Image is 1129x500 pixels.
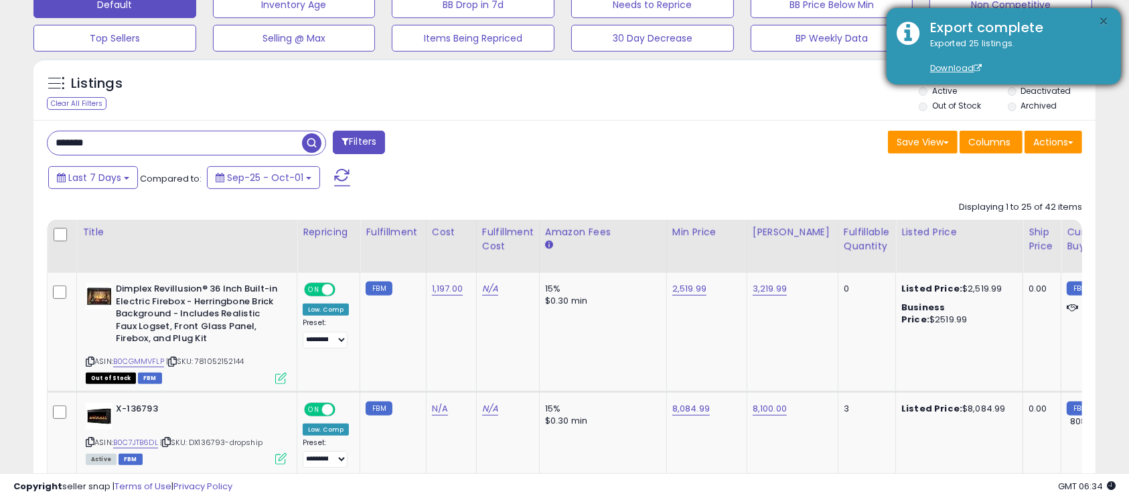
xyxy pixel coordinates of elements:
a: B0C7JTB6DL [113,437,158,448]
div: 3 [844,403,885,415]
div: $8,084.99 [901,403,1012,415]
small: FBM [366,282,392,296]
div: $2519.99 [901,302,1012,326]
div: $0.30 min [545,415,656,427]
a: Privacy Policy [173,480,232,493]
small: FBM [1067,282,1093,296]
a: N/A [482,282,498,296]
div: Min Price [672,225,741,239]
div: seller snap | | [13,481,232,493]
div: 0.00 [1029,403,1051,415]
span: 8084.99 [1070,415,1106,428]
a: Terms of Use [115,480,171,493]
strong: Copyright [13,480,62,493]
button: Top Sellers [33,25,196,52]
span: All listings currently available for purchase on Amazon [86,454,117,465]
img: 5187mf82lzL._SL40_.jpg [86,283,112,310]
span: 2025-10-9 06:34 GMT [1058,480,1116,493]
a: 8,100.00 [753,402,787,416]
b: Business Price: [901,301,945,326]
div: Cost [432,225,471,239]
img: 31Tjv6bnd+L._SL40_.jpg [86,403,112,430]
label: Active [932,85,957,97]
a: N/A [432,402,448,416]
div: 0 [844,283,885,295]
div: Low. Comp [303,424,349,436]
span: | SKU: 781052152144 [166,356,244,367]
b: Dimplex Revillusion® 36 Inch Built-in Electric Firebox - Herringbone Brick Background - Includes ... [116,283,279,349]
div: Fulfillable Quantity [844,225,890,253]
div: Clear All Filters [47,97,106,110]
button: Filters [333,131,385,154]
span: OFF [333,403,355,415]
button: Save View [888,131,958,153]
div: 0.00 [1029,283,1051,295]
div: [PERSON_NAME] [753,225,832,239]
div: Listed Price [901,225,1017,239]
button: Actions [1025,131,1082,153]
span: FBM [119,454,143,465]
b: Listed Price: [901,402,962,415]
div: ASIN: [86,403,287,464]
button: Sep-25 - Oct-01 [207,166,320,189]
span: All listings that are currently out of stock and unavailable for purchase on Amazon [86,373,136,384]
div: 15% [545,403,656,415]
a: 3,219.99 [753,282,787,296]
span: | SKU: DX136793-dropship [160,437,262,448]
div: $2,519.99 [901,283,1012,295]
a: Download [930,62,982,74]
button: Items Being Repriced [392,25,554,52]
b: X-136793 [116,403,279,419]
span: OFF [333,284,355,296]
div: Title [82,225,291,239]
span: Columns [968,135,1010,149]
a: N/A [482,402,498,416]
div: Preset: [303,318,350,349]
div: $0.30 min [545,295,656,307]
button: BP Weekly Data [751,25,913,52]
div: 15% [545,283,656,295]
span: Compared to: [140,172,202,185]
a: 2,519.99 [672,282,706,296]
div: Fulfillment Cost [482,225,534,253]
div: Displaying 1 to 25 of 42 items [959,201,1082,214]
label: Out of Stock [932,100,981,111]
button: × [1099,13,1110,30]
small: FBM [1067,401,1093,416]
div: Export complete [920,18,1111,38]
div: Ship Price [1029,225,1055,253]
span: Sep-25 - Oct-01 [227,171,303,184]
div: Exported 25 listings. [920,38,1111,75]
div: Low. Comp [303,304,349,316]
span: FBM [138,373,162,384]
small: Amazon Fees. [545,239,553,251]
small: FBM [366,401,392,416]
button: Columns [960,131,1023,153]
span: Last 7 Days [68,171,121,184]
span: ON [305,403,322,415]
a: B0CGMMVFLP [113,356,164,367]
button: Last 7 Days [48,166,138,189]
button: 30 Day Decrease [571,25,734,52]
h5: Listings [71,74,123,93]
button: Selling @ Max [213,25,376,52]
div: Repricing [303,225,354,239]
a: 8,084.99 [672,402,710,416]
label: Deactivated [1021,85,1071,97]
span: ON [305,284,322,296]
div: Fulfillment [366,225,420,239]
div: ASIN: [86,283,287,382]
div: Amazon Fees [545,225,661,239]
a: 1,197.00 [432,282,463,296]
label: Archived [1021,100,1057,111]
b: Listed Price: [901,282,962,295]
div: Preset: [303,438,350,468]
